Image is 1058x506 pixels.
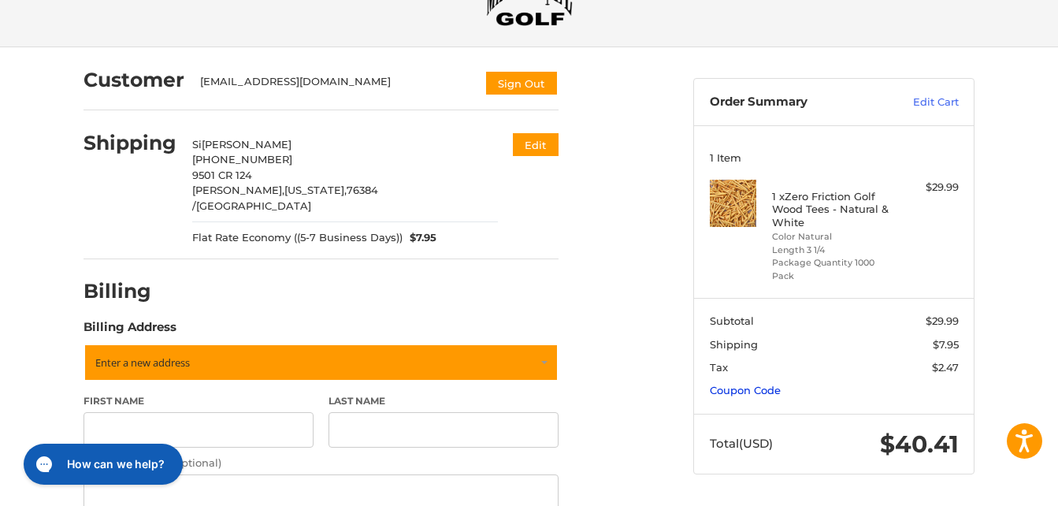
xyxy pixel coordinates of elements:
[772,190,893,229] h4: 1 x Zero Friction Golf Wood Tees - Natural & White
[84,68,184,92] h2: Customer
[710,436,773,451] span: Total (USD)
[403,230,437,246] span: $7.95
[84,279,176,303] h2: Billing
[933,338,959,351] span: $7.95
[284,184,347,196] span: [US_STATE],
[710,384,781,396] a: Coupon Code
[897,180,959,195] div: $29.99
[710,361,728,374] span: Tax
[772,230,893,244] li: Color Natural
[84,456,559,471] label: Company Name
[710,151,959,164] h3: 1 Item
[926,314,959,327] span: $29.99
[192,184,284,196] span: [PERSON_NAME],
[84,131,176,155] h2: Shipping
[192,230,403,246] span: Flat Rate Economy ((5-7 Business Days))
[484,70,559,96] button: Sign Out
[192,153,292,166] span: [PHONE_NUMBER]
[710,314,754,327] span: Subtotal
[196,199,311,212] span: [GEOGRAPHIC_DATA]
[192,169,252,181] span: 9501 CR 124
[772,244,893,257] li: Length 3 1/4
[880,430,959,459] span: $40.41
[192,184,378,212] span: 76384 /
[84,394,314,408] label: First Name
[932,361,959,374] span: $2.47
[879,95,959,110] a: Edit Cart
[329,394,559,408] label: Last Name
[84,344,559,381] a: Enter or select a different address
[710,95,879,110] h3: Order Summary
[95,355,190,370] span: Enter a new address
[192,138,202,151] span: Si
[202,138,291,151] span: [PERSON_NAME]
[710,338,758,351] span: Shipping
[16,438,187,490] iframe: Gorgias live chat messenger
[772,256,893,282] li: Package Quantity 1000 Pack
[200,74,470,96] div: [EMAIL_ADDRESS][DOMAIN_NAME]
[928,463,1058,506] iframe: Google Customer Reviews
[84,318,176,344] legend: Billing Address
[169,456,221,469] small: (Optional)
[513,133,559,156] button: Edit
